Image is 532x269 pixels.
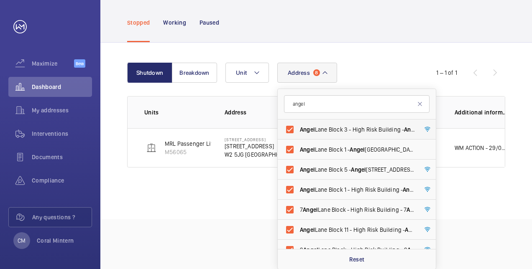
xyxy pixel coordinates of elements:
[146,143,156,153] img: elevator.svg
[32,153,92,161] span: Documents
[407,246,422,253] span: Angel
[225,150,295,159] p: W2 5JG [GEOGRAPHIC_DATA]
[32,129,92,138] span: Interventions
[313,69,320,76] span: 8
[32,106,92,114] span: My addresses
[74,59,85,68] span: Beta
[236,69,247,76] span: Unit
[300,185,415,194] span: Lane Block 1 - High Risk Building - [STREET_ADDRESS]
[172,63,217,83] button: Breakdown
[225,108,295,117] p: Address
[455,144,508,152] p: WM ACTION - 29/08 - New brake switches required, sourcing eta
[300,145,415,154] span: Lane Block 1 - [GEOGRAPHIC_DATA]
[32,213,92,221] span: Any questions ?
[165,148,228,156] p: M56065
[303,206,318,213] span: Angel
[300,206,415,214] span: 7 Lane Block - High Risk Building - 7 [STREET_ADDRESS]
[199,18,219,27] p: Paused
[300,226,315,233] span: Angel
[300,165,415,174] span: Lane Block 5 - [STREET_ADDRESS]
[351,166,366,173] span: Angel
[163,18,186,27] p: Working
[300,186,315,193] span: Angel
[300,146,315,153] span: Angel
[32,59,74,68] span: Maximize
[407,206,422,213] span: Angel
[403,186,418,193] span: Angel
[32,83,92,91] span: Dashboard
[300,226,415,234] span: Lane Block 11 - High Risk Building - [STREET_ADDRESS]
[127,63,172,83] button: Shutdown
[32,176,92,185] span: Compliance
[144,108,211,117] p: Units
[225,63,269,83] button: Unit
[303,246,318,253] span: Angel
[37,236,74,245] p: Coral Mintern
[404,126,419,133] span: Angel
[277,63,337,83] button: Address8
[284,95,430,113] input: Search by address
[349,255,365,264] p: Reset
[300,126,315,133] span: Angel
[225,137,295,142] p: [STREET_ADDRESS]
[18,236,26,245] p: CM
[350,146,365,153] span: Angel
[300,125,415,134] span: Lane Block 3 - High Risk Building - [STREET_ADDRESS]
[436,69,457,77] div: 1 – 1 of 1
[300,246,415,254] span: 9 Lane Block - High Risk Building - 9 [STREET_ADDRESS]
[405,226,420,233] span: Angel
[455,108,508,117] p: Additional information
[288,69,310,76] span: Address
[165,140,228,148] p: MRL Passenger Lift SELE
[225,142,295,150] p: [STREET_ADDRESS]
[127,18,150,27] p: Stopped
[300,166,315,173] span: Angel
